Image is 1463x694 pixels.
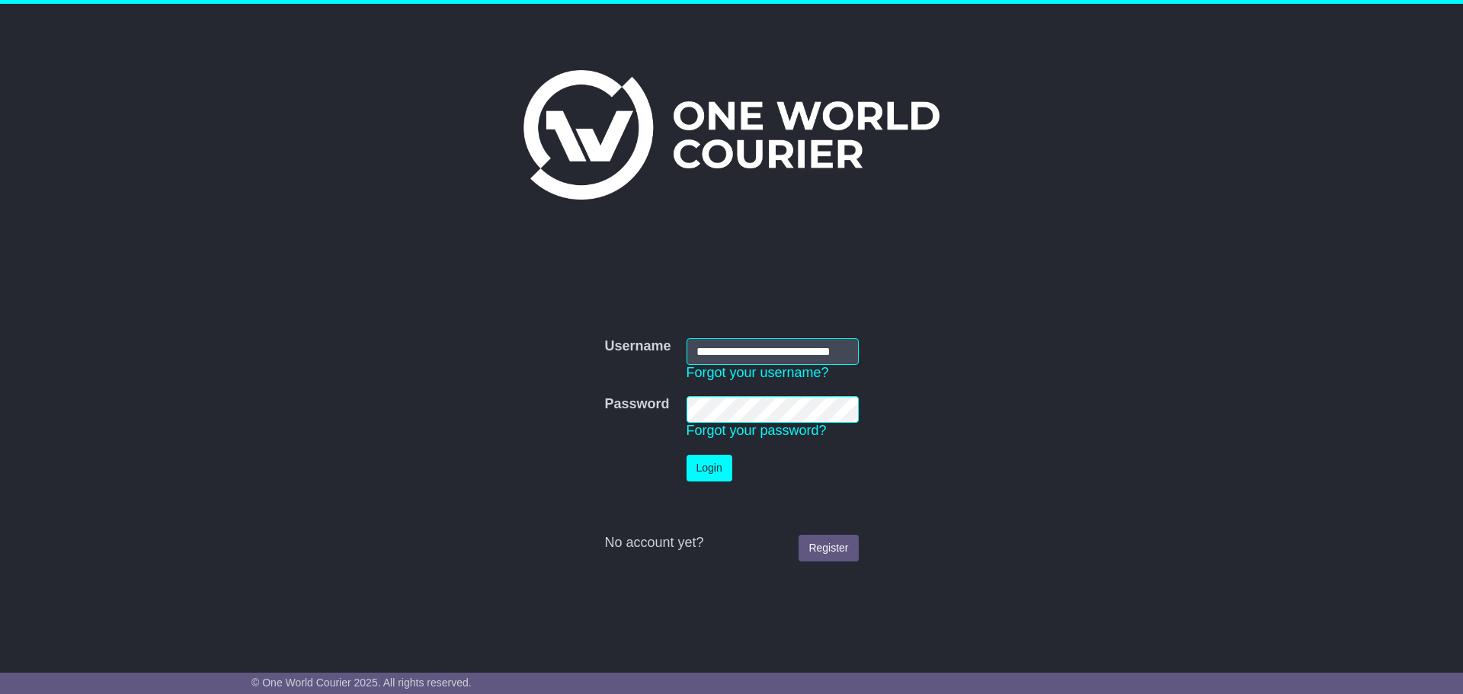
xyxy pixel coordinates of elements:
span: © One World Courier 2025. All rights reserved. [251,676,472,689]
a: Forgot your username? [687,365,829,380]
label: Username [604,338,671,355]
img: One World [523,70,940,200]
a: Forgot your password? [687,423,827,438]
button: Login [687,455,732,481]
label: Password [604,396,669,413]
a: Register [799,535,858,561]
div: No account yet? [604,535,858,552]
